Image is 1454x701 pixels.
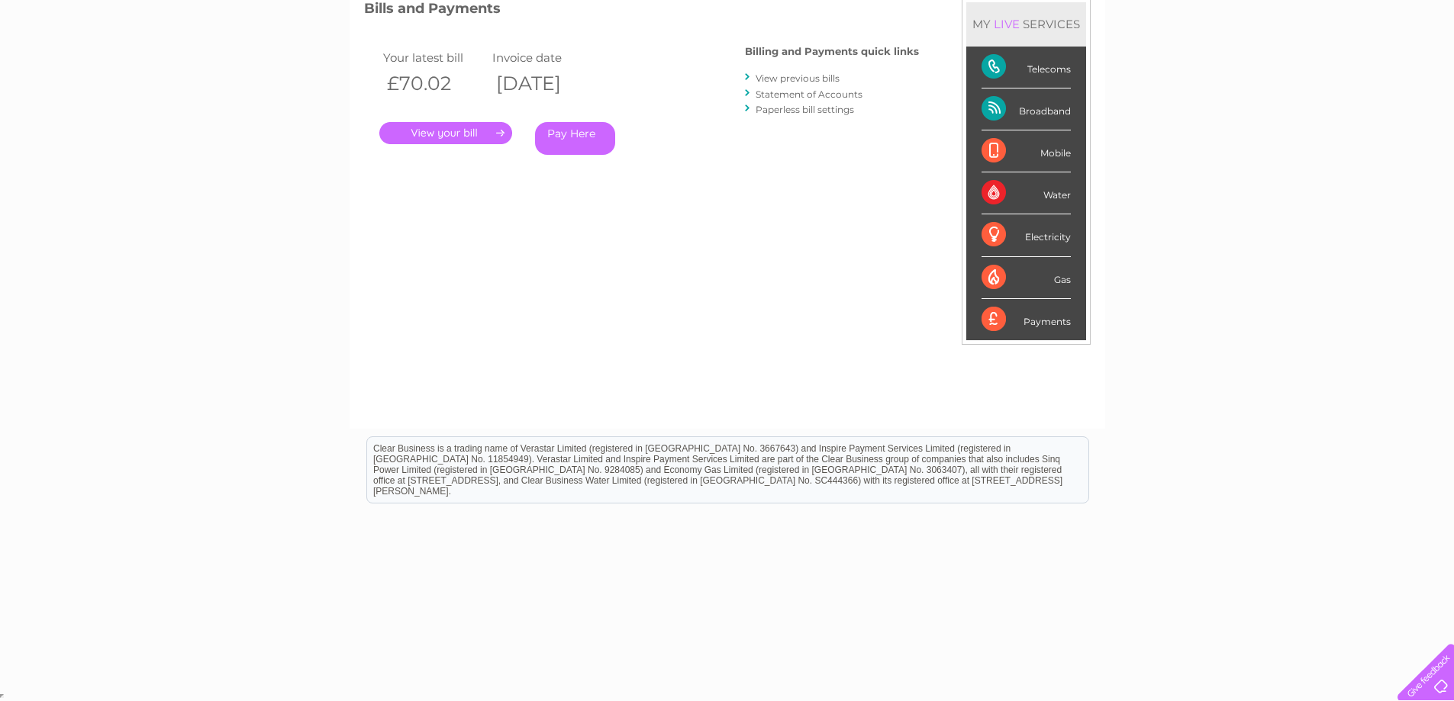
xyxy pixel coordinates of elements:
[51,40,129,86] img: logo.png
[982,47,1071,88] div: Telecoms
[982,130,1071,172] div: Mobile
[1266,65,1312,76] a: Telecoms
[379,68,489,99] th: £70.02
[379,47,489,68] td: Your latest bill
[379,122,512,144] a: .
[756,72,840,84] a: View previous bills
[982,257,1071,299] div: Gas
[488,47,598,68] td: Invoice date
[756,88,862,100] a: Statement of Accounts
[1166,8,1272,27] a: 0333 014 3131
[1321,65,1343,76] a: Blog
[991,17,1023,31] div: LIVE
[535,122,615,155] a: Pay Here
[982,88,1071,130] div: Broadband
[1185,65,1214,76] a: Water
[982,214,1071,256] div: Electricity
[982,299,1071,340] div: Payments
[367,8,1088,74] div: Clear Business is a trading name of Verastar Limited (registered in [GEOGRAPHIC_DATA] No. 3667643...
[1352,65,1390,76] a: Contact
[488,68,598,99] th: [DATE]
[1404,65,1439,76] a: Log out
[745,46,919,57] h4: Billing and Payments quick links
[966,2,1086,46] div: MY SERVICES
[982,172,1071,214] div: Water
[1223,65,1257,76] a: Energy
[756,104,854,115] a: Paperless bill settings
